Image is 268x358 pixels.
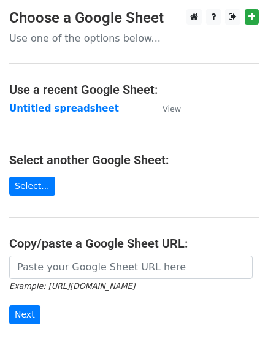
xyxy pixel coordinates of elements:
[9,153,259,167] h4: Select another Google Sheet:
[9,256,253,279] input: Paste your Google Sheet URL here
[9,32,259,45] p: Use one of the options below...
[9,305,40,324] input: Next
[9,82,259,97] h4: Use a recent Google Sheet:
[163,104,181,113] small: View
[9,236,259,251] h4: Copy/paste a Google Sheet URL:
[9,177,55,196] a: Select...
[150,103,181,114] a: View
[9,281,135,291] small: Example: [URL][DOMAIN_NAME]
[9,9,259,27] h3: Choose a Google Sheet
[9,103,119,114] a: Untitled spreadsheet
